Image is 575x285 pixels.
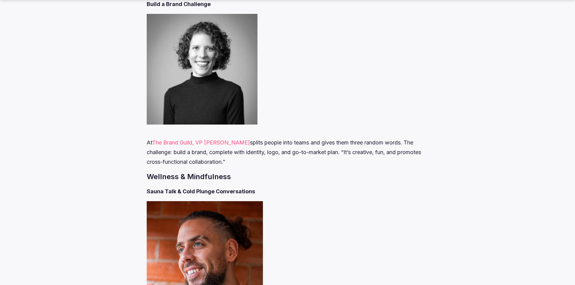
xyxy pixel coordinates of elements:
strong: Wellness & Mindfulness [147,172,231,181]
a: The Brand Guild, VP [PERSON_NAME] [152,139,250,146]
strong: Build a Brand Challenge [147,1,211,7]
strong: Sauna Talk & Cold Plunge Conversations [147,188,255,195]
img: Betsy-VP-PnC-The-Brand [147,14,257,125]
p: At splits people into teams and gives them three random words. The challenge: build a brand, comp... [147,128,428,167]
